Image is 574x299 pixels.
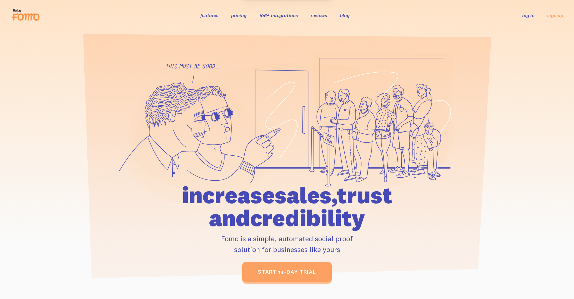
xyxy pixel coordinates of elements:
a: blog [340,12,350,18]
a: start 14-day trial [242,262,332,282]
a: features [200,12,218,18]
a: reviews [311,12,327,18]
h1: increase sales, trust and credibility [148,184,427,229]
a: 106+ integrations [259,12,298,18]
p: Fomo is a simple, automated social proof solution for businesses like yours [148,233,427,255]
a: sign up [547,12,563,19]
a: log in [522,12,535,18]
a: pricing [231,12,246,18]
